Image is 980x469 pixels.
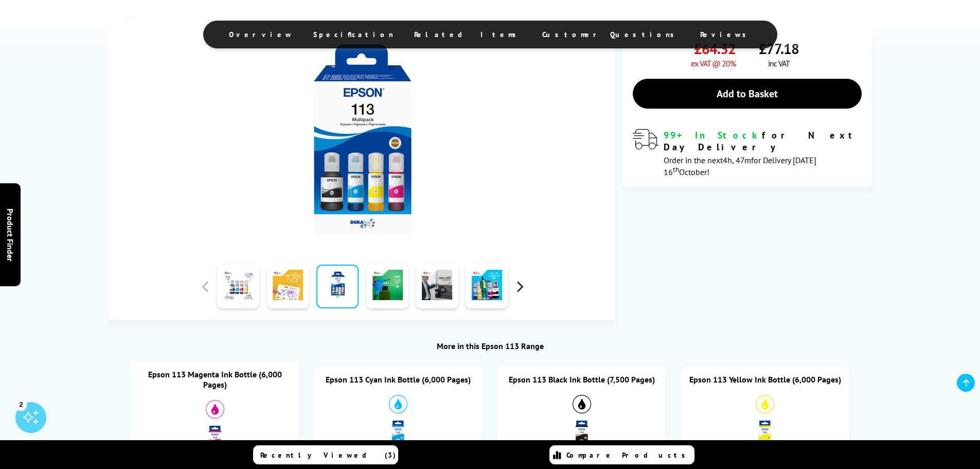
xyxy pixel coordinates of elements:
div: 2 [15,398,27,410]
span: Specification [313,30,394,39]
img: Epson 113 Cyan Ink Bottle (6,000 Pages) [380,421,416,457]
a: Compare Products [549,445,694,464]
a: Add to Basket [633,79,862,109]
div: More in this Epson 113 Range [108,341,872,351]
span: 4h, 47m [723,155,751,165]
span: inc VAT [768,58,790,68]
img: Epson C13T06B640 113 Ink Bottle Multipack CMY (6,000 Pages) K (7,500 Pages) [262,39,464,240]
div: for Next Day Delivery [664,129,862,153]
span: Compare Products [566,450,691,460]
span: Overview [229,30,293,39]
sup: th [673,165,679,174]
img: Magenta [206,400,224,419]
span: Related Items [414,30,522,39]
span: 99+ In Stock [664,129,762,141]
span: Reviews [700,30,752,39]
span: Order in the next for Delivery [DATE] 16 October! [664,155,816,177]
a: Epson 113 Yellow Ink Bottle (6,000 Pages) [689,374,841,385]
span: Recently Viewed (3) [260,450,396,460]
img: Yellow [756,395,774,413]
img: Epson 113 Black Ink Bottle (7,500 Pages) [564,421,600,457]
a: Epson 113 Cyan Ink Bottle (6,000 Pages) [326,374,471,385]
img: Black [573,395,591,413]
span: ex VAT @ 20% [691,58,736,68]
img: Epson 113 Yellow Ink Bottle (6,000 Pages) [747,421,783,457]
div: modal_delivery [633,129,862,177]
span: Product Finder [5,208,15,261]
a: Recently Viewed (3) [253,445,398,464]
span: Customer Questions [542,30,680,39]
img: Cyan [389,395,407,413]
a: Epson 113 Magenta Ink Bottle (6,000 Pages) [148,369,282,390]
a: Epson 113 Black Ink Bottle (7,500 Pages) [509,374,655,385]
img: Epson 113 Magenta Ink Bottle (6,000 Pages) [197,426,233,462]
